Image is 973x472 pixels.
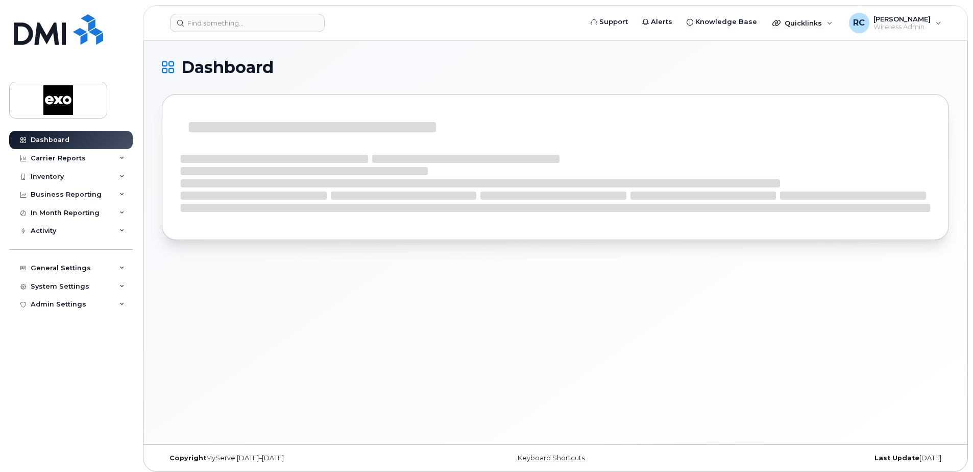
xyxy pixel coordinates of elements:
[181,60,274,75] span: Dashboard
[518,454,585,462] a: Keyboard Shortcuts
[874,454,919,462] strong: Last Update
[687,454,949,462] div: [DATE]
[162,454,424,462] div: MyServe [DATE]–[DATE]
[169,454,206,462] strong: Copyright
